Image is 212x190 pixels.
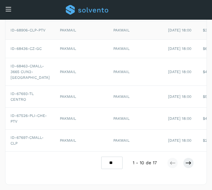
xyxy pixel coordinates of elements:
td: PAKMAIL [55,39,108,58]
td: PAKMAIL [55,130,108,152]
span: ID-68463-CMALL-3665 CUN2-PA [11,64,50,80]
span: ID-68436-CZ-GC [11,46,42,51]
td: PAKMAIL [55,108,108,130]
span: [DATE] 18:00 [168,70,191,74]
span: [DATE] 18:00 [168,94,191,99]
span: PAKMAIL [113,70,130,74]
td: PAKMAIL [55,21,108,39]
span: [DATE] 18:00 [168,46,191,51]
td: PAKMAIL [55,86,108,108]
span: ID-67693-TL CENTRO [11,92,34,102]
span: [DATE] 18:00 [168,138,191,143]
span: PAKMAIL [113,28,130,32]
span: 1 - 10 de 17 [133,159,157,166]
span: PAKMAIL [113,116,130,121]
span: [DATE] 18:00 [168,116,191,121]
span: PAKMAIL [113,46,130,51]
span: ID-67526-PLI-CHE-PTV [11,113,47,124]
span: PAKMAIL [113,138,130,143]
span: PAKMAIL [113,94,130,99]
span: [DATE] 18:00 [168,28,191,32]
span: ID-68906-CLP-PTV [11,28,46,32]
span: ID-67697-CMALL-CLP [11,135,44,146]
td: PAKMAIL [55,58,108,86]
